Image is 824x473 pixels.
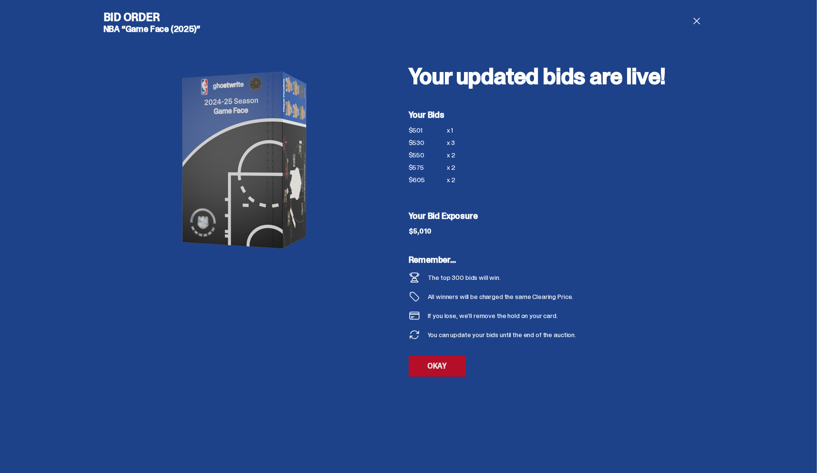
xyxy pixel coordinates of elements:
img: product image [151,41,342,279]
div: The top 300 bids will win. [428,274,501,281]
div: If you lose, we’ll remove the hold on your card. [428,312,558,319]
h4: Bid Order [103,11,390,23]
div: $530 [409,139,447,146]
div: x 1 [447,127,462,139]
h5: Remember... [409,256,653,264]
div: $605 [409,176,447,183]
div: You can update your bids until the end of the auction. [428,331,576,338]
div: $501 [409,127,447,134]
div: x 2 [447,176,462,189]
div: $5,010 [409,228,432,235]
div: x 2 [447,164,462,176]
div: All winners will be charged the same Clearing Price. [428,293,653,300]
div: x 3 [447,139,462,152]
h2: Your updated bids are live! [409,65,714,88]
div: $575 [409,164,447,171]
h5: NBA “Game Face (2025)” [103,25,390,33]
h5: Your Bid Exposure [409,212,714,220]
a: OKAY [409,356,466,377]
div: $550 [409,152,447,158]
div: x 2 [447,152,462,164]
h5: Your Bids [409,111,714,119]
